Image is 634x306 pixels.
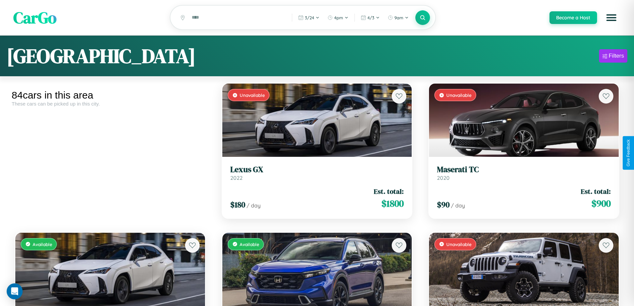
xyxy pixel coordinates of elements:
div: Give Feedback [626,140,631,166]
button: 3/24 [295,12,323,23]
span: Unavailable [446,241,472,247]
span: $ 1800 [381,197,404,210]
div: 84 cars in this area [12,90,209,101]
button: Become a Host [549,11,597,24]
div: Filters [609,53,624,59]
span: Available [240,241,259,247]
h1: [GEOGRAPHIC_DATA] [7,42,196,70]
span: 2022 [230,174,243,181]
span: Est. total: [581,186,611,196]
button: Filters [599,49,627,63]
a: Lexus GX2022 [230,165,404,181]
span: $ 900 [591,197,611,210]
span: Est. total: [374,186,404,196]
span: Unavailable [446,92,472,98]
span: 4pm [334,15,343,20]
a: Maserati TC2020 [437,165,611,181]
button: Open menu [602,8,621,27]
span: / day [451,202,465,209]
span: 2020 [437,174,450,181]
h3: Maserati TC [437,165,611,174]
span: / day [247,202,261,209]
div: Open Intercom Messenger [7,283,23,299]
span: CarGo [13,7,57,29]
span: 4 / 3 [367,15,374,20]
span: $ 180 [230,199,245,210]
button: 4/3 [357,12,383,23]
span: $ 90 [437,199,450,210]
span: 3 / 24 [305,15,314,20]
button: 9am [384,12,412,23]
div: These cars can be picked up in this city. [12,101,209,107]
span: 9am [394,15,403,20]
span: Unavailable [240,92,265,98]
span: Available [33,241,52,247]
h3: Lexus GX [230,165,404,174]
button: 4pm [324,12,352,23]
